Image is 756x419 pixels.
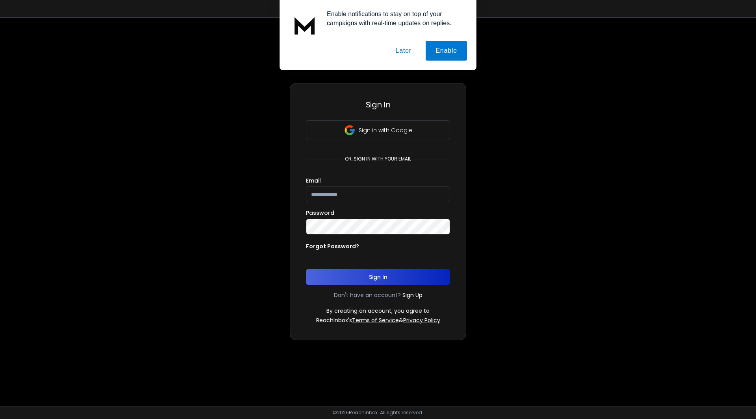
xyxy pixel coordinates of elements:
[352,316,399,324] a: Terms of Service
[316,316,440,324] p: ReachInbox's &
[334,291,401,299] p: Don't have an account?
[306,242,359,250] p: Forgot Password?
[306,178,321,183] label: Email
[306,269,450,285] button: Sign In
[426,41,467,61] button: Enable
[326,307,430,315] p: By creating an account, you agree to
[402,291,422,299] a: Sign Up
[403,316,440,324] a: Privacy Policy
[306,210,334,216] label: Password
[306,120,450,140] button: Sign in with Google
[333,410,423,416] p: © 2025 Reachinbox. All rights reserved.
[289,9,321,41] img: notification icon
[342,156,414,162] p: or, sign in with your email
[385,41,421,61] button: Later
[359,126,412,134] p: Sign in with Google
[306,99,450,110] h3: Sign In
[321,9,467,28] div: Enable notifications to stay on top of your campaigns with real-time updates on replies.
